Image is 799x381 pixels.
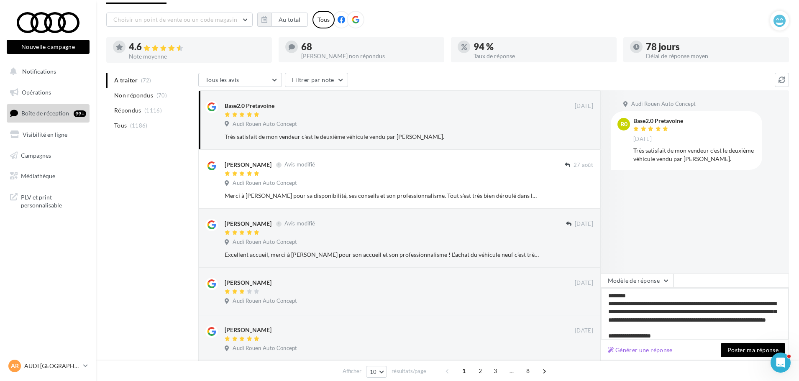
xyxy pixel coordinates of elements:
[301,42,438,51] div: 68
[271,13,308,27] button: Au total
[113,16,237,23] span: Choisir un point de vente ou un code magasin
[106,13,253,27] button: Choisir un point de vente ou un code magasin
[285,73,348,87] button: Filtrer par note
[130,122,148,129] span: (1186)
[225,220,271,228] div: [PERSON_NAME]
[574,161,593,169] span: 27 août
[505,364,518,378] span: ...
[21,110,69,117] span: Boîte de réception
[225,133,539,141] div: Très satisfait de mon vendeur c'est le deuxième véhicule vendu par [PERSON_NAME].
[114,91,153,100] span: Non répondus
[7,358,90,374] a: AR AUDI [GEOGRAPHIC_DATA]
[5,84,91,101] a: Opérations
[22,89,51,96] span: Opérations
[22,68,56,75] span: Notifications
[575,327,593,335] span: [DATE]
[233,297,297,305] span: Audi Rouen Auto Concept
[233,345,297,352] span: Audi Rouen Auto Concept
[343,367,361,375] span: Afficher
[633,118,683,124] div: Base2.0 Pretavoine
[474,53,610,59] div: Taux de réponse
[74,110,86,117] div: 99+
[198,73,282,87] button: Tous les avis
[205,76,239,83] span: Tous les avis
[474,42,610,51] div: 94 %
[24,362,80,370] p: AUDI [GEOGRAPHIC_DATA]
[5,167,91,185] a: Médiathèque
[257,13,308,27] button: Au total
[601,274,674,288] button: Modèle de réponse
[21,192,86,210] span: PLV et print personnalisable
[233,179,297,187] span: Audi Rouen Auto Concept
[366,366,387,378] button: 10
[370,368,377,375] span: 10
[489,364,502,378] span: 3
[631,100,696,108] span: Audi Rouen Auto Concept
[114,106,141,115] span: Répondus
[233,238,297,246] span: Audi Rouen Auto Concept
[225,251,539,259] div: Excellent accueil, merci à [PERSON_NAME] pour son accueil et son professionnalisme ! L’achat du v...
[301,53,438,59] div: [PERSON_NAME] non répondus
[225,161,271,169] div: [PERSON_NAME]
[129,42,265,52] div: 4.6
[633,146,755,163] div: Très satisfait de mon vendeur c'est le deuxième véhicule vendu par [PERSON_NAME].
[771,353,791,373] iframe: Intercom live chat
[646,42,782,51] div: 78 jours
[5,126,91,143] a: Visibilité en ligne
[225,102,274,110] div: Base2.0 Pretavoine
[225,279,271,287] div: [PERSON_NAME]
[225,326,271,334] div: [PERSON_NAME]
[233,120,297,128] span: Audi Rouen Auto Concept
[114,121,127,130] span: Tous
[633,136,652,143] span: [DATE]
[11,362,19,370] span: AR
[312,11,335,28] div: Tous
[156,92,167,99] span: (70)
[646,53,782,59] div: Délai de réponse moyen
[5,147,91,164] a: Campagnes
[284,220,315,227] span: Avis modifié
[392,367,426,375] span: résultats/page
[5,188,91,213] a: PLV et print personnalisable
[575,220,593,228] span: [DATE]
[521,364,535,378] span: 8
[23,131,67,138] span: Visibilité en ligne
[604,345,676,355] button: Générer une réponse
[225,192,539,200] div: Merci à [PERSON_NAME] pour sa disponibilité, ses conseils et son professionnalisme. Tout s'est tr...
[474,364,487,378] span: 2
[620,120,627,128] span: B0
[721,343,785,357] button: Poster ma réponse
[5,104,91,122] a: Boîte de réception99+
[21,151,51,159] span: Campagnes
[575,102,593,110] span: [DATE]
[457,364,471,378] span: 1
[129,54,265,59] div: Note moyenne
[284,161,315,168] span: Avis modifié
[7,40,90,54] button: Nouvelle campagne
[5,63,88,80] button: Notifications
[21,172,55,179] span: Médiathèque
[575,279,593,287] span: [DATE]
[144,107,162,114] span: (1116)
